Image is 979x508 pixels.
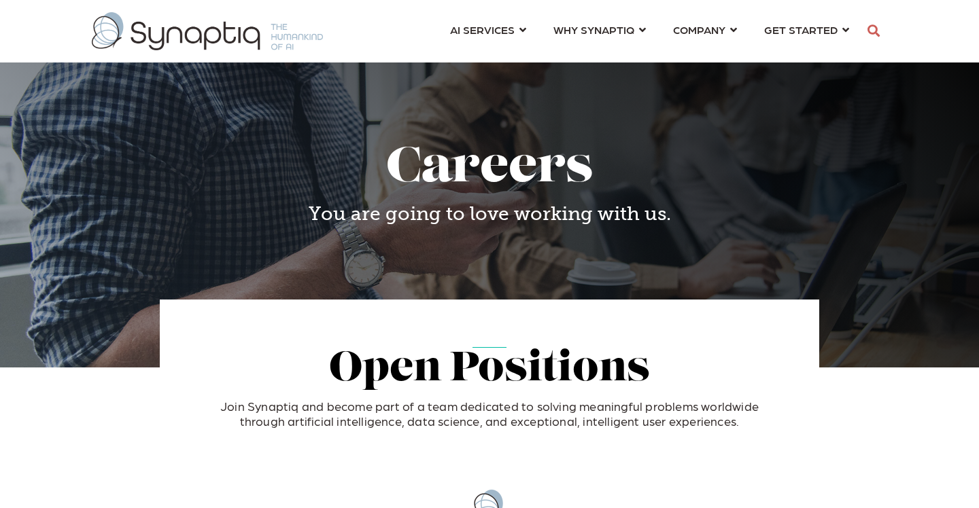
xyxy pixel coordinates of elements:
nav: menu [436,7,863,56]
a: AI SERVICES [450,17,526,42]
a: COMPANY [673,17,737,42]
h1: Careers [170,143,809,196]
span: Join Synaptiq and become part of a team dedicated to solving meaningful problems worldwide throug... [220,399,759,428]
span: GET STARTED [764,20,838,39]
span: AI SERVICES [450,20,515,39]
span: COMPANY [673,20,725,39]
a: WHY SYNAPTIQ [553,17,646,42]
a: GET STARTED [764,17,849,42]
h2: Open Positions [204,348,775,393]
span: WHY SYNAPTIQ [553,20,634,39]
h4: You are going to love working with us. [170,202,809,225]
img: synaptiq logo-1 [92,12,323,50]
